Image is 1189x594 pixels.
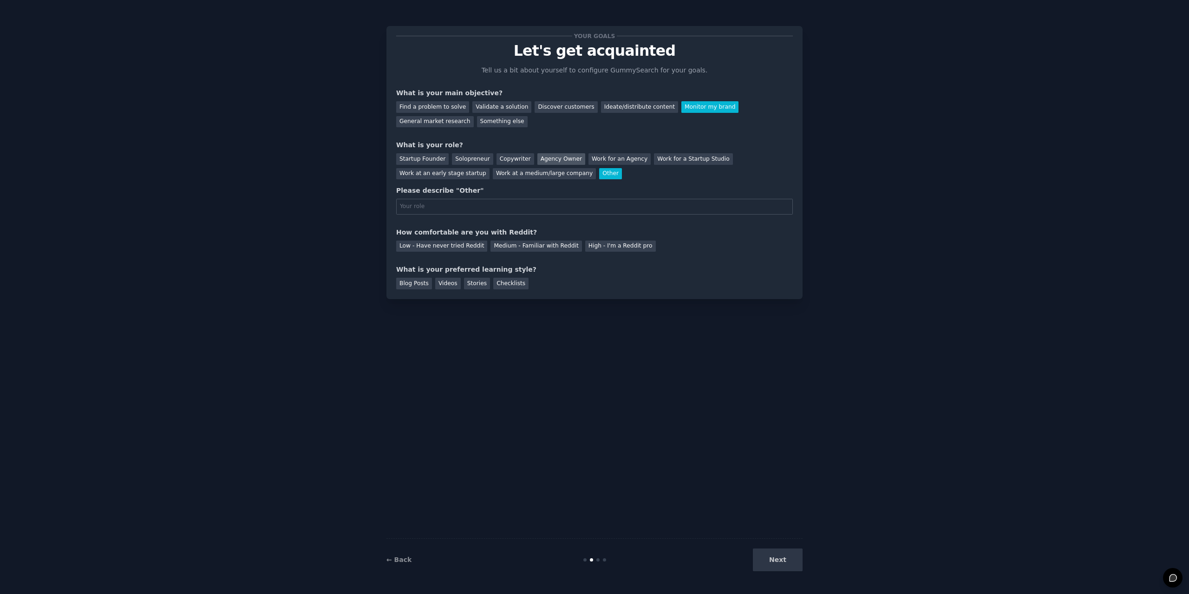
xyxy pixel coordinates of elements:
span: Your goals [572,31,617,41]
div: Agency Owner [537,153,585,165]
p: Let's get acquainted [396,43,793,59]
div: Monitor my brand [681,101,738,113]
div: Videos [435,278,461,289]
div: Medium - Familiar with Reddit [490,241,581,252]
div: Something else [477,116,528,128]
div: Work at an early stage startup [396,168,490,180]
div: Work at a medium/large company [493,168,596,180]
div: Solopreneur [452,153,493,165]
div: Ideate/distribute content [601,101,678,113]
div: Discover customers [535,101,597,113]
div: Copywriter [497,153,534,165]
div: Checklists [493,278,529,289]
input: Your role [396,199,793,215]
p: Tell us a bit about yourself to configure GummySearch for your goals. [477,65,712,75]
div: What is your role? [396,140,793,150]
div: Blog Posts [396,278,432,289]
div: Validate a solution [472,101,531,113]
div: How comfortable are you with Reddit? [396,228,793,237]
div: Work for an Agency [588,153,651,165]
div: Startup Founder [396,153,449,165]
div: Find a problem to solve [396,101,469,113]
div: Stories [464,278,490,289]
div: General market research [396,116,474,128]
div: Please describe "Other" [396,186,793,196]
a: ← Back [386,556,412,563]
div: High - I'm a Reddit pro [585,241,656,252]
div: Work for a Startup Studio [654,153,732,165]
div: What is your main objective? [396,88,793,98]
div: What is your preferred learning style? [396,265,793,274]
div: Other [599,168,622,180]
div: Low - Have never tried Reddit [396,241,487,252]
